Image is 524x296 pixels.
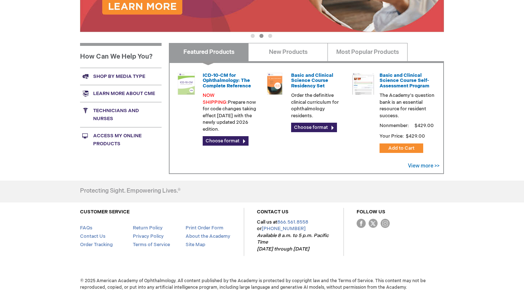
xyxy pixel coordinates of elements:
a: New Products [248,43,328,61]
a: Most Popular Products [327,43,407,61]
a: Site Map [186,242,205,248]
font: NOW SHIPPING: [203,92,228,105]
button: 3 of 3 [268,34,272,38]
a: Featured Products [169,43,249,61]
a: Print Order Form [186,225,223,231]
img: 02850963u_47.png [264,73,286,95]
img: 0120008u_42.png [175,73,197,95]
a: CONTACT US [257,209,289,215]
p: The Academy's question bank is an essential resource for resident success. [380,92,435,119]
span: $429.00 [405,133,426,139]
a: [PHONE_NUMBER] [262,226,306,232]
a: Shop by media type [80,68,162,85]
p: Order the definitive clinical curriculum for ophthalmology residents. [291,92,346,119]
button: 2 of 3 [259,34,263,38]
a: Choose format [291,123,337,132]
button: Add to Cart [380,143,423,153]
a: FOLLOW US [357,209,385,215]
a: Access My Online Products [80,127,162,152]
span: $429.00 [413,123,435,129]
strong: Nonmember: [380,121,409,130]
a: Technicians and nurses [80,102,162,127]
span: Add to Cart [388,145,414,151]
a: About the Academy [186,233,230,239]
span: © 2025 American Academy of Ophthalmology. All content published by the Academy is protected by co... [75,278,449,290]
p: Call us at or [257,219,331,253]
img: bcscself_20.jpg [352,73,374,95]
strong: Your Price: [380,133,404,139]
a: Learn more about CME [80,85,162,102]
a: Choose format [203,136,249,146]
a: Privacy Policy [133,233,164,239]
a: Return Policy [133,225,163,231]
button: 1 of 3 [251,34,255,38]
img: Twitter [369,219,378,228]
a: Contact Us [80,233,106,239]
a: View more >> [408,163,440,169]
a: CUSTOMER SERVICE [80,209,130,215]
a: FAQs [80,225,92,231]
a: Basic and Clinical Science Course Residency Set [291,72,333,89]
a: 866.561.8558 [277,219,308,225]
p: Prepare now for code changes taking effect [DATE] with the newly updated 2026 edition. [203,92,258,133]
a: Basic and Clinical Science Course Self-Assessment Program [380,72,429,89]
img: instagram [381,219,390,228]
a: Terms of Service [133,242,170,248]
h1: How Can We Help You? [80,43,162,68]
h4: Protecting Sight. Empowering Lives.® [80,188,180,194]
img: Facebook [357,219,366,228]
em: Available 8 a.m. to 5 p.m. Pacific Time [DATE] through [DATE] [257,233,329,252]
a: ICD-10-CM for Ophthalmology: The Complete Reference [203,72,251,89]
a: Order Tracking [80,242,113,248]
